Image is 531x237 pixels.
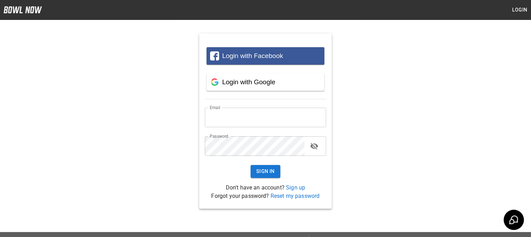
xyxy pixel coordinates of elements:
[222,52,283,59] span: Login with Facebook
[222,78,275,86] span: Login with Google
[207,47,325,65] button: Login with Facebook
[286,184,305,191] a: Sign up
[271,193,320,199] a: Reset my password
[3,6,42,13] img: logo
[205,184,327,192] p: Don't have an account?
[205,192,327,200] p: Forgot your password?
[509,3,531,16] button: Login
[207,73,325,91] button: Login with Google
[251,165,280,178] button: Sign In
[307,139,321,153] button: toggle password visibility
